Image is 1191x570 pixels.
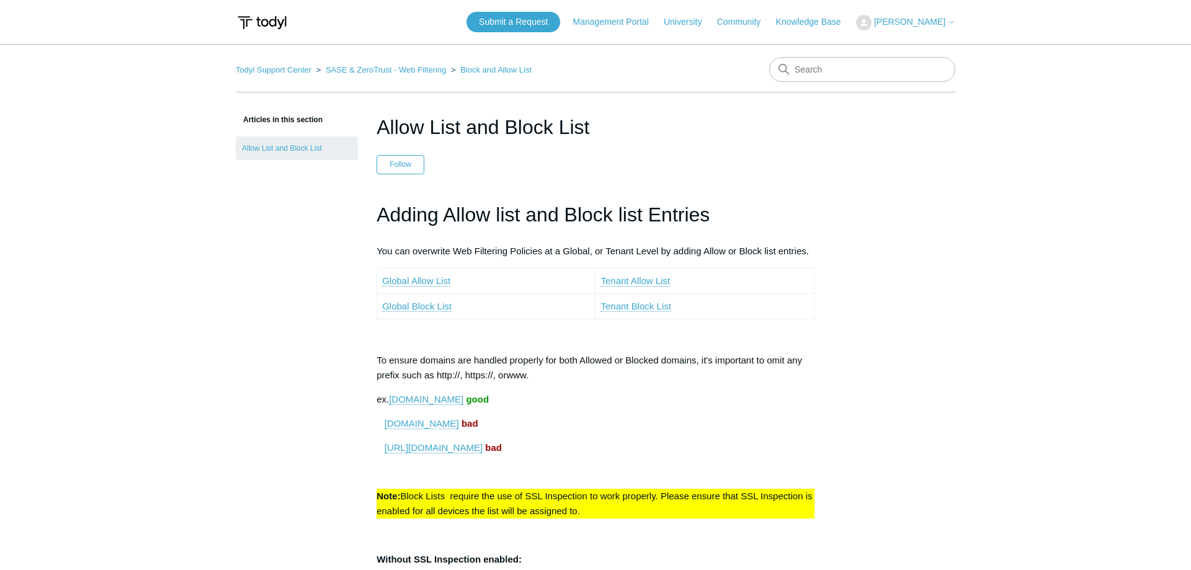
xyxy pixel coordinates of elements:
strong: bad [462,418,478,429]
button: [PERSON_NAME] [856,15,955,30]
a: [DOMAIN_NAME] [389,394,463,405]
span: www [506,370,526,380]
a: [DOMAIN_NAME] [385,418,459,429]
a: SASE & ZeroTrust - Web Filtering [326,65,446,74]
a: Todyl Support Center [236,65,311,74]
a: Global Allow List [382,275,450,287]
a: Block and Allow List [460,65,532,74]
span: To ensure domains are handled properly for both Allowed or Blocked domains, it's important to omi... [377,355,802,380]
span: [PERSON_NAME] [874,17,945,27]
strong: good [466,394,489,404]
a: Submit a Request [466,12,560,32]
span: Block Lists require the use of SSL Inspection to work properly. Please ensure that SSL Inspection... [377,491,812,516]
img: Todyl Support Center Help Center home page [236,11,288,34]
span: You can overwrite Web Filtering Policies at a Global, or Tenant Level by adding Allow or Block li... [377,246,809,256]
h1: Allow List and Block List [377,112,814,142]
span: . [526,370,529,380]
span: ex. [377,394,389,404]
li: Block and Allow List [448,65,532,74]
span: [DOMAIN_NAME] [389,394,463,404]
button: Follow Article [377,155,424,174]
a: Knowledge Base [776,16,854,29]
a: University [664,16,714,29]
a: Tenant Allow List [600,275,670,287]
span: Adding Allow list and Block list Entries [377,203,710,226]
li: Todyl Support Center [236,65,314,74]
li: SASE & ZeroTrust - Web Filtering [314,65,448,74]
strong: bad [485,442,502,453]
strong: Note: [377,491,400,501]
a: Management Portal [573,16,661,29]
a: [URL][DOMAIN_NAME] [385,442,483,453]
a: Tenant Block List [600,301,671,312]
a: Global Block List [382,301,452,312]
strong: Without SSL Inspection enabled: [377,554,522,564]
span: Articles in this section [236,115,323,124]
a: Community [717,16,774,29]
input: Search [769,57,955,82]
a: Allow List and Block List [236,136,358,160]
